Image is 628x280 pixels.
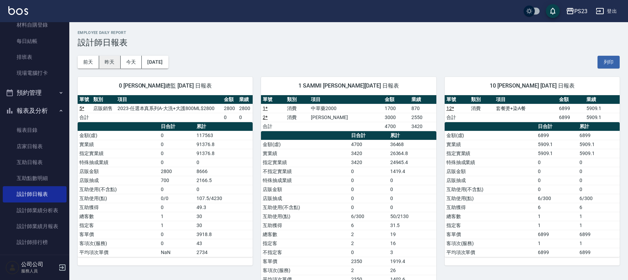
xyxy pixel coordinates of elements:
td: 1 [159,221,195,230]
td: 0 [159,230,195,239]
td: 總客數 [445,212,536,221]
p: 服務人員 [21,268,56,274]
table: a dense table [261,95,436,131]
th: 類別 [469,95,494,104]
td: 19 [389,230,436,239]
td: 5909.1 [536,140,578,149]
td: 0 [389,185,436,194]
td: 6899 [578,131,620,140]
td: 店販抽成 [445,176,536,185]
td: 0 [222,113,237,122]
th: 日合計 [159,122,195,131]
td: 6 [536,203,578,212]
td: 0 [536,176,578,185]
th: 單號 [445,95,469,104]
td: 互助使用(點) [78,194,159,203]
a: 排班表 [3,49,67,65]
a: 設計師日報表 [3,186,67,202]
td: 特殊抽成業績 [261,176,349,185]
td: 30 [195,212,253,221]
td: 6899 [557,104,585,113]
button: 預約管理 [3,84,67,102]
td: 50/2130 [389,212,436,221]
td: 0 [349,203,388,212]
td: 套餐燙+染A餐 [494,104,557,113]
td: 互助使用(點) [261,212,349,221]
th: 項目 [494,95,557,104]
td: 0 [159,149,195,158]
th: 單號 [261,95,285,104]
td: 1 [159,212,195,221]
a: 設計師排行榜 [3,234,67,250]
td: 0 [159,140,195,149]
td: 0/0 [159,194,195,203]
img: Person [6,261,19,274]
td: 互助獲得 [445,203,536,212]
td: 0 [237,113,253,122]
td: 6/300 [349,212,388,221]
th: 金額 [557,95,585,104]
td: 0 [159,239,195,248]
th: 單號 [78,95,91,104]
th: 業績 [237,95,253,104]
td: 0 [389,203,436,212]
td: 0 [195,158,253,167]
th: 日合計 [536,122,578,131]
td: 0 [159,203,195,212]
td: 700 [159,176,195,185]
td: 1 [536,221,578,230]
td: [PERSON_NAME] [309,113,383,122]
td: 特殊抽成業績 [78,158,159,167]
td: 3000 [383,113,410,122]
td: 3 [389,248,436,257]
td: 互助獲得 [78,203,159,212]
td: 1700 [383,104,410,113]
td: 金額(虛) [445,131,536,140]
table: a dense table [78,95,253,122]
th: 業績 [585,95,620,104]
th: 項目 [116,95,222,104]
td: 1 [578,212,620,221]
td: 2023-任選本真系列A-大洗+大護800ML$2800 [116,104,222,113]
td: 26 [389,266,436,275]
td: 互助使用(不含點) [78,185,159,194]
td: 指定實業績 [261,158,349,167]
td: 26364.8 [389,149,436,158]
td: 0 [349,248,388,257]
td: 6 [349,221,388,230]
td: 消費 [469,104,494,113]
td: 2 [349,266,388,275]
td: 91376.8 [195,149,253,158]
td: 特殊抽成業績 [445,158,536,167]
td: 實業績 [445,140,536,149]
td: 客單價 [78,230,159,239]
td: 1 [578,239,620,248]
td: 91376.8 [195,140,253,149]
button: PS23 [563,4,590,18]
button: 昨天 [99,56,121,69]
td: 870 [410,104,436,113]
td: 31.5 [389,221,436,230]
table: a dense table [445,122,620,257]
td: 6899 [578,248,620,257]
td: 8666 [195,167,253,176]
td: NaN [159,248,195,257]
th: 類別 [285,95,309,104]
td: 總客數 [78,212,159,221]
h2: Employee Daily Report [78,30,620,35]
td: 3420 [349,158,388,167]
td: 0 [578,167,620,176]
td: 店販金額 [78,167,159,176]
td: 0 [578,176,620,185]
td: 4700 [349,140,388,149]
td: 0 [578,185,620,194]
td: 0 [349,185,388,194]
td: 互助獲得 [261,221,349,230]
td: 指定實業績 [78,149,159,158]
a: 報表目錄 [3,122,67,138]
td: 平均項次單價 [78,248,159,257]
td: 5909.1 [578,140,620,149]
td: 5909.1 [585,113,620,122]
img: Logo [8,6,28,15]
button: [DATE] [142,56,168,69]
